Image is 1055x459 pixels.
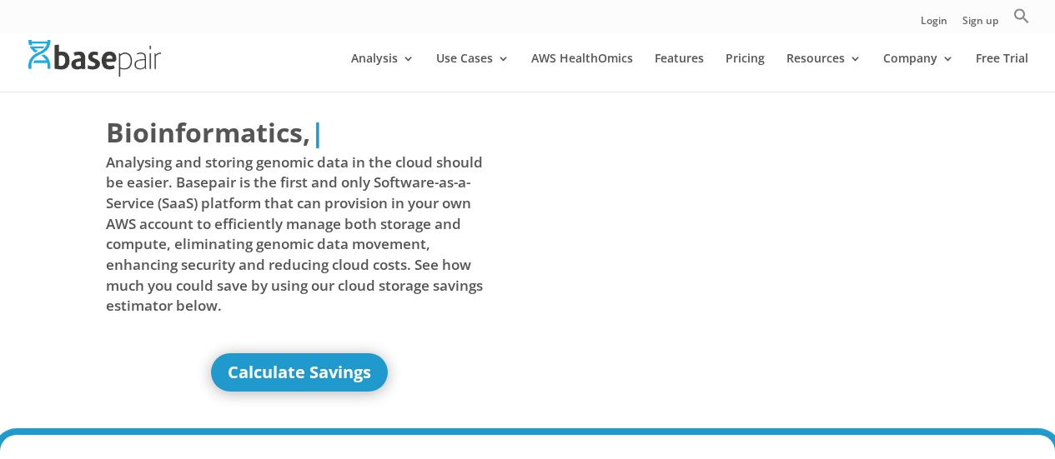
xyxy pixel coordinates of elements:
span: | [310,114,325,150]
a: Features [655,52,704,92]
a: Use Cases [436,52,510,92]
a: AWS HealthOmics [531,52,633,92]
svg: Search [1013,7,1030,24]
a: Sign up [962,16,998,33]
a: Login [921,16,947,33]
iframe: Basepair - NGS Analysis Simplified [539,113,927,332]
img: Basepair [28,40,161,76]
span: Analysing and storing genomic data in the cloud should be easier. Basepair is the first and only ... [106,152,494,317]
a: Search Icon Link [1013,7,1030,33]
a: Pricing [726,52,765,92]
span: Bioinformatics, [106,113,310,152]
a: Calculate Savings [211,353,388,392]
a: Analysis [351,52,414,92]
a: Resources [786,52,862,92]
a: Company [883,52,954,92]
a: Free Trial [976,52,1028,92]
